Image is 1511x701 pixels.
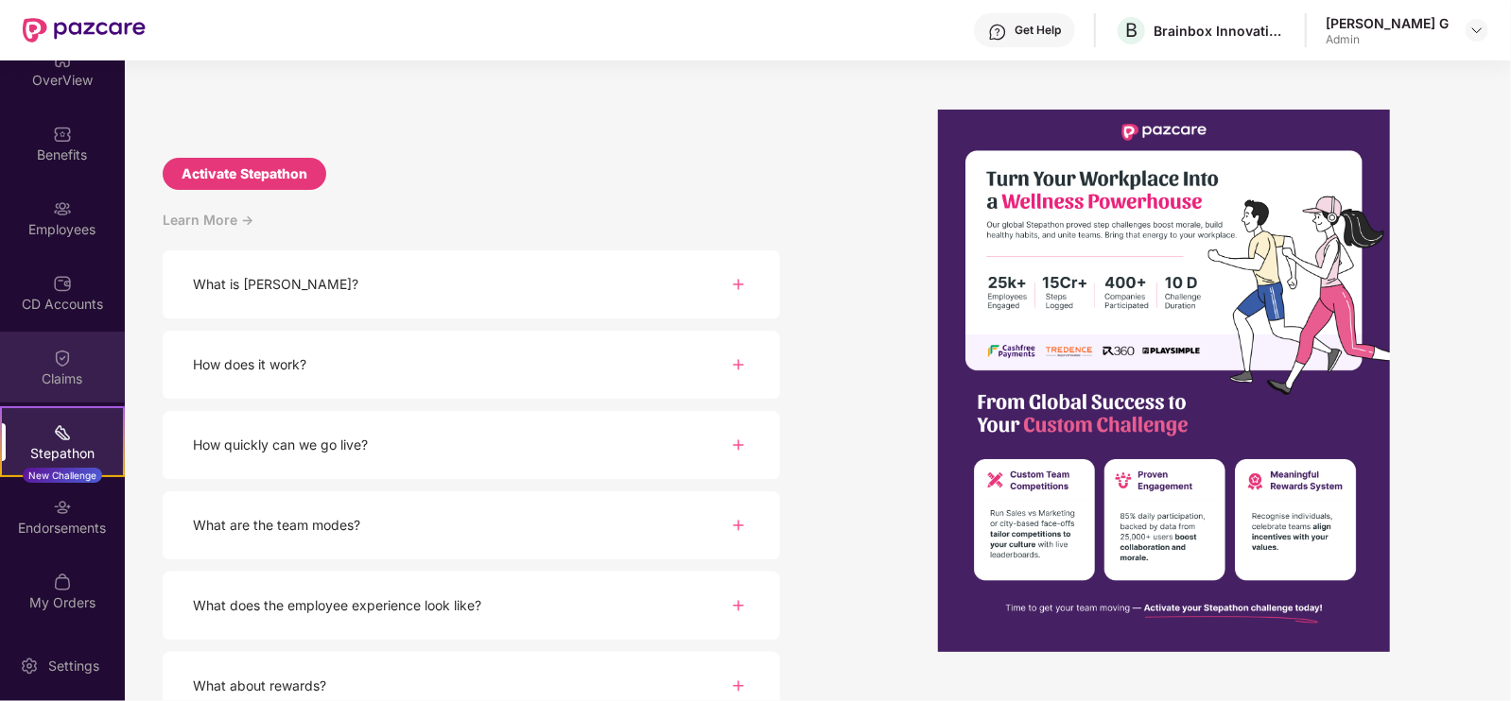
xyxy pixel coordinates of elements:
[53,125,72,144] img: svg+xml;base64,PHN2ZyBpZD0iQmVuZWZpdHMiIHhtbG5zPSJodHRwOi8vd3d3LnczLm9yZy8yMDAwL3N2ZyIgd2lkdGg9Ij...
[727,514,750,537] img: svg+xml;base64,PHN2ZyBpZD0iUGx1cy0zMngzMiIgeG1sbnM9Imh0dHA6Ly93d3cudzMub3JnLzIwMDAvc3ZnIiB3aWR0aD...
[193,354,306,375] div: How does it work?
[163,209,780,250] div: Learn More ->
[1125,19,1138,42] span: B
[53,498,72,517] img: svg+xml;base64,PHN2ZyBpZD0iRW5kb3JzZW1lbnRzIiB4bWxucz0iaHR0cDovL3d3dy53My5vcmcvMjAwMC9zdmciIHdpZH...
[23,18,146,43] img: New Pazcare Logo
[193,435,368,455] div: How quickly can we go live?
[727,434,750,456] img: svg+xml;base64,PHN2ZyBpZD0iUGx1cy0zMngzMiIgeG1sbnM9Imh0dHA6Ly93d3cudzMub3JnLzIwMDAvc3ZnIiB3aWR0aD...
[53,199,72,218] img: svg+xml;base64,PHN2ZyBpZD0iRW1wbG95ZWVzIiB4bWxucz0iaHR0cDovL3d3dy53My5vcmcvMjAwMC9zdmciIHdpZHRoPS...
[193,675,326,696] div: What about rewards?
[727,594,750,617] img: svg+xml;base64,PHN2ZyBpZD0iUGx1cy0zMngzMiIgeG1sbnM9Imh0dHA6Ly93d3cudzMub3JnLzIwMDAvc3ZnIiB3aWR0aD...
[193,274,358,295] div: What is [PERSON_NAME]?
[53,573,72,591] img: svg+xml;base64,PHN2ZyBpZD0iTXlfT3JkZXJzIiBkYXRhLW5hbWU9Ik15IE9yZGVycyIgeG1sbnM9Imh0dHA6Ly93d3cudz...
[182,163,307,184] div: Activate Stepathon
[727,675,750,697] img: svg+xml;base64,PHN2ZyBpZD0iUGx1cy0zMngzMiIgeG1sbnM9Imh0dHA6Ly93d3cudzMub3JnLzIwMDAvc3ZnIiB3aWR0aD...
[23,468,102,483] div: New Challenge
[727,273,750,296] img: svg+xml;base64,PHN2ZyBpZD0iUGx1cy0zMngzMiIgeG1sbnM9Imh0dHA6Ly93d3cudzMub3JnLzIwMDAvc3ZnIiB3aWR0aD...
[988,23,1007,42] img: svg+xml;base64,PHN2ZyBpZD0iSGVscC0zMngzMiIgeG1sbnM9Imh0dHA6Ly93d3cudzMub3JnLzIwMDAvc3ZnIiB3aWR0aD...
[53,274,72,293] img: svg+xml;base64,PHN2ZyBpZD0iQ0RfQWNjb3VudHMiIGRhdGEtbmFtZT0iQ0QgQWNjb3VudHMiIHhtbG5zPSJodHRwOi8vd3...
[53,423,72,442] img: svg+xml;base64,PHN2ZyB4bWxucz0iaHR0cDovL3d3dy53My5vcmcvMjAwMC9zdmciIHdpZHRoPSIyMSIgaGVpZ2h0PSIyMC...
[193,595,481,616] div: What does the employee experience look like?
[1326,14,1449,32] div: [PERSON_NAME] G
[43,657,105,675] div: Settings
[53,349,72,368] img: svg+xml;base64,PHN2ZyBpZD0iQ2xhaW0iIHhtbG5zPSJodHRwOi8vd3d3LnczLm9yZy8yMDAwL3N2ZyIgd2lkdGg9IjIwIi...
[727,353,750,376] img: svg+xml;base64,PHN2ZyBpZD0iUGx1cy0zMngzMiIgeG1sbnM9Imh0dHA6Ly93d3cudzMub3JnLzIwMDAvc3ZnIiB3aWR0aD...
[1326,32,1449,47] div: Admin
[1469,23,1485,38] img: svg+xml;base64,PHN2ZyBpZD0iRHJvcGRvd24tMzJ4MzIiIHhtbG5zPSJodHRwOi8vd3d3LnczLm9yZy8yMDAwL3N2ZyIgd2...
[1154,22,1286,40] div: Brainbox Innovation Services Private Limited
[193,515,360,536] div: What are the team modes?
[20,657,39,675] img: svg+xml;base64,PHN2ZyBpZD0iU2V0dGluZy0yMHgyMCIgeG1sbnM9Imh0dHA6Ly93d3cudzMub3JnLzIwMDAvc3ZnIiB3aW...
[2,444,123,463] div: Stepathon
[1015,23,1061,38] div: Get Help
